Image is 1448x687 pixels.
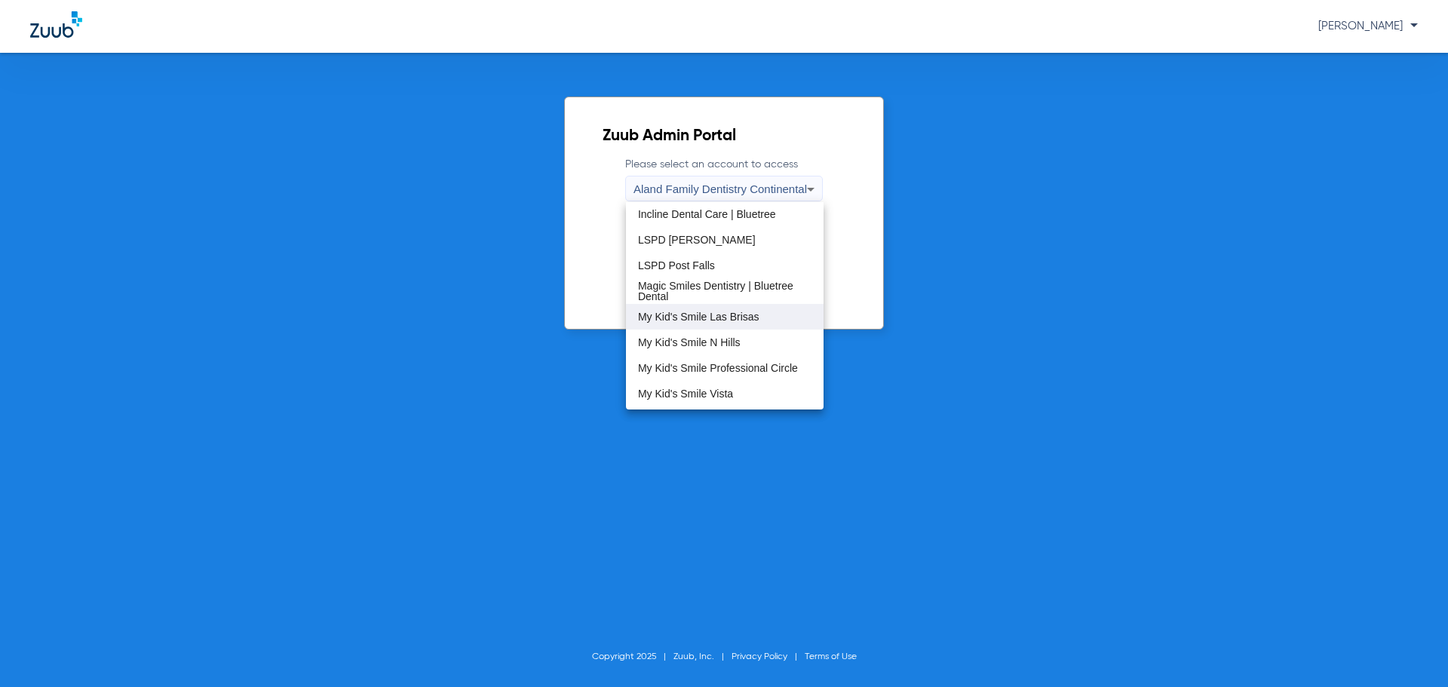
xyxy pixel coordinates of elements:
span: Incline Dental Care | Bluetree [638,209,776,219]
span: My Kid's Smile Professional Circle [638,363,798,373]
span: Magic Smiles Dentistry | Bluetree Dental [638,281,811,302]
span: LSPD Post Falls [638,260,715,271]
span: My Kid's Smile N Hills [638,337,741,348]
span: LSPD [PERSON_NAME] [638,235,756,245]
iframe: Chat Widget [1373,615,1448,687]
span: My Kid's Smile Las Brisas [638,311,759,322]
span: My Kid's Smile Vista [638,388,733,399]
